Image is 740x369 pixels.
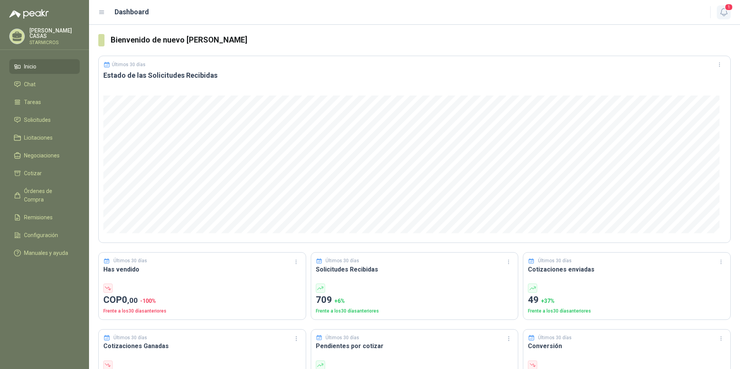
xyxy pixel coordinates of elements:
[113,257,147,265] p: Últimos 30 días
[9,113,80,127] a: Solicitudes
[115,7,149,17] h1: Dashboard
[103,71,726,80] h3: Estado de las Solicitudes Recibidas
[9,210,80,225] a: Remisiones
[103,293,301,307] p: COP
[538,334,572,342] p: Últimos 30 días
[24,80,36,89] span: Chat
[103,265,301,274] h3: Has vendido
[9,59,80,74] a: Inicio
[24,213,53,222] span: Remisiones
[24,133,53,142] span: Licitaciones
[9,184,80,207] a: Órdenes de Compra
[541,298,555,304] span: + 37 %
[9,77,80,92] a: Chat
[9,166,80,181] a: Cotizar
[113,334,147,342] p: Últimos 30 días
[528,341,726,351] h3: Conversión
[24,116,51,124] span: Solicitudes
[316,265,514,274] h3: Solicitudes Recibidas
[24,151,60,160] span: Negociaciones
[325,334,359,342] p: Últimos 30 días
[528,293,726,307] p: 49
[9,228,80,243] a: Configuración
[717,5,731,19] button: 1
[24,249,68,257] span: Manuales y ayuda
[538,257,572,265] p: Últimos 30 días
[316,293,514,307] p: 709
[9,130,80,145] a: Licitaciones
[24,169,42,178] span: Cotizar
[24,98,41,106] span: Tareas
[112,62,146,67] p: Últimos 30 días
[528,307,726,315] p: Frente a los 30 días anteriores
[9,9,49,19] img: Logo peakr
[29,28,80,39] p: [PERSON_NAME] CASAS
[140,298,156,304] span: -100 %
[111,34,731,46] h3: Bienvenido de nuevo [PERSON_NAME]
[9,148,80,163] a: Negociaciones
[316,307,514,315] p: Frente a los 30 días anteriores
[24,187,72,204] span: Órdenes de Compra
[334,298,345,304] span: + 6 %
[528,265,726,274] h3: Cotizaciones enviadas
[9,95,80,109] a: Tareas
[316,341,514,351] h3: Pendientes por cotizar
[103,307,301,315] p: Frente a los 30 días anteriores
[24,231,58,239] span: Configuración
[122,294,138,305] span: 0
[9,246,80,260] a: Manuales y ayuda
[24,62,36,71] span: Inicio
[127,296,138,305] span: ,00
[103,341,301,351] h3: Cotizaciones Ganadas
[725,3,733,11] span: 1
[29,40,80,45] p: STARMICROS
[325,257,359,265] p: Últimos 30 días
